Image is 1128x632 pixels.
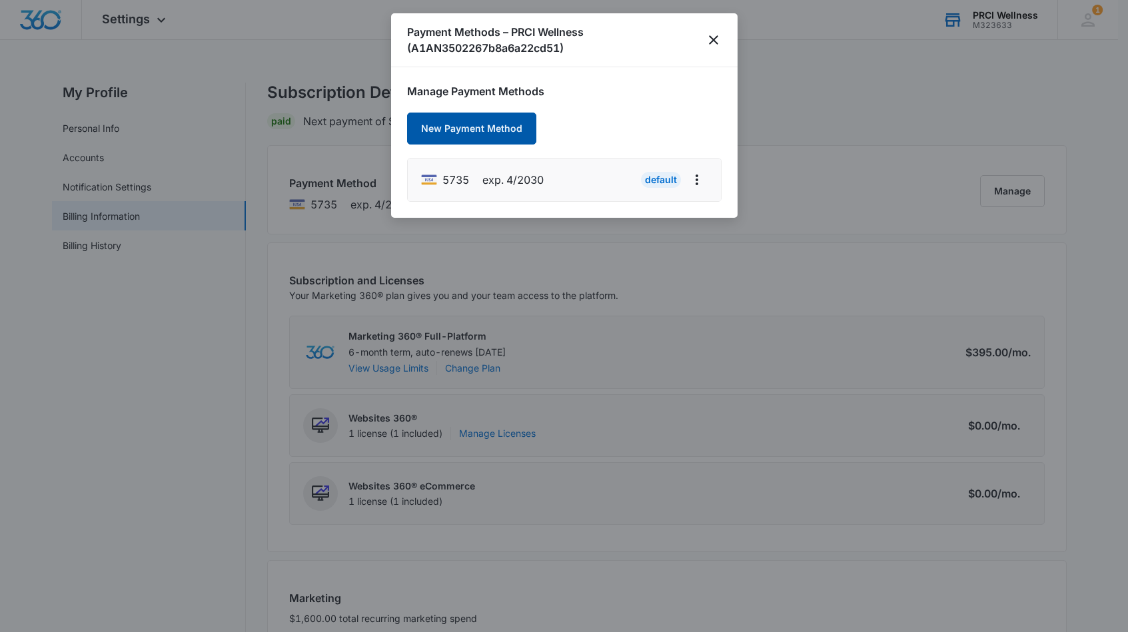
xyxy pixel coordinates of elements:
button: close [706,32,721,48]
span: brandLabels.visa ending with [442,172,469,188]
button: actions.viewMore [686,169,708,190]
div: Default [641,172,681,188]
button: New Payment Method [407,113,536,145]
span: exp. 4/2030 [482,172,544,188]
h1: Payment Methods – PRCI Wellness (A1AN3502267b8a6a22cd51) [407,24,707,56]
h1: Manage Payment Methods [407,83,722,99]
